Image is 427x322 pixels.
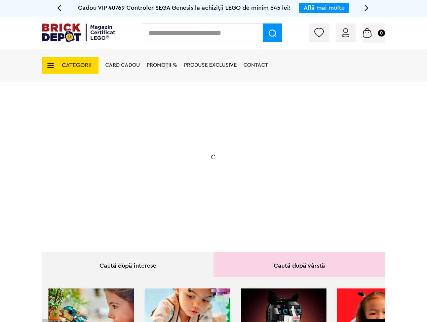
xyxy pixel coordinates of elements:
[62,62,92,68] span: CATEGORII
[90,193,224,201] div: Explorează
[78,5,291,11] span: Cadou VIP 40769 Controler SEGA Genesis la achiziții LEGO de minim 645 lei!
[90,149,224,177] h2: La două seturi LEGO de adulți achiziționate din selecție! În perioada 12 - [DATE]!
[42,252,213,277] div: Caută după interese
[378,30,385,37] small: 0
[304,5,345,11] a: Află mai multe
[147,62,177,68] a: PROMOȚII %
[105,62,140,68] a: Card Cadou
[243,62,268,68] a: Contact
[213,252,385,277] div: Caută după vârstă
[90,118,224,143] h1: 20% Reducere!
[184,62,237,68] a: Produse exclusive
